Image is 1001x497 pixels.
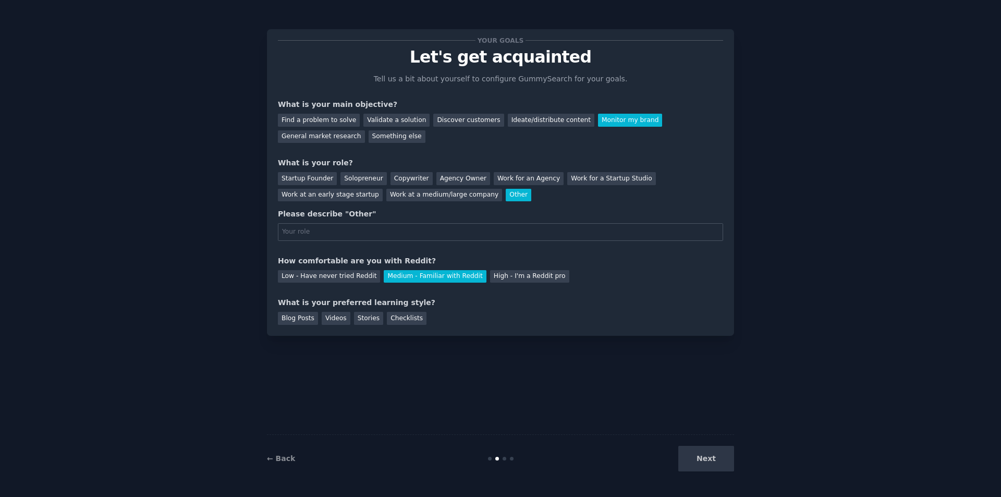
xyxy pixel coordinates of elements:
[433,114,504,127] div: Discover customers
[322,312,350,325] div: Videos
[278,99,723,110] div: What is your main objective?
[278,114,360,127] div: Find a problem to solve
[278,209,723,220] div: Please describe "Other"
[278,297,723,308] div: What is your preferred learning style?
[390,172,433,185] div: Copywriter
[278,130,365,143] div: General market research
[340,172,386,185] div: Solopreneur
[278,223,723,241] input: Your role
[278,189,383,202] div: Work at an early stage startup
[475,35,526,46] span: Your goals
[567,172,655,185] div: Work for a Startup Studio
[506,189,531,202] div: Other
[384,270,486,283] div: Medium - Familiar with Reddit
[369,74,632,84] p: Tell us a bit about yourself to configure GummySearch for your goals.
[278,312,318,325] div: Blog Posts
[278,270,380,283] div: Low - Have never tried Reddit
[508,114,594,127] div: Ideate/distribute content
[369,130,425,143] div: Something else
[387,312,426,325] div: Checklists
[494,172,564,185] div: Work for an Agency
[386,189,502,202] div: Work at a medium/large company
[363,114,430,127] div: Validate a solution
[278,256,723,266] div: How comfortable are you with Reddit?
[278,48,723,66] p: Let's get acquainted
[278,157,723,168] div: What is your role?
[490,270,569,283] div: High - I'm a Reddit pro
[598,114,662,127] div: Monitor my brand
[278,172,337,185] div: Startup Founder
[436,172,490,185] div: Agency Owner
[354,312,383,325] div: Stories
[267,454,295,463] a: ← Back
